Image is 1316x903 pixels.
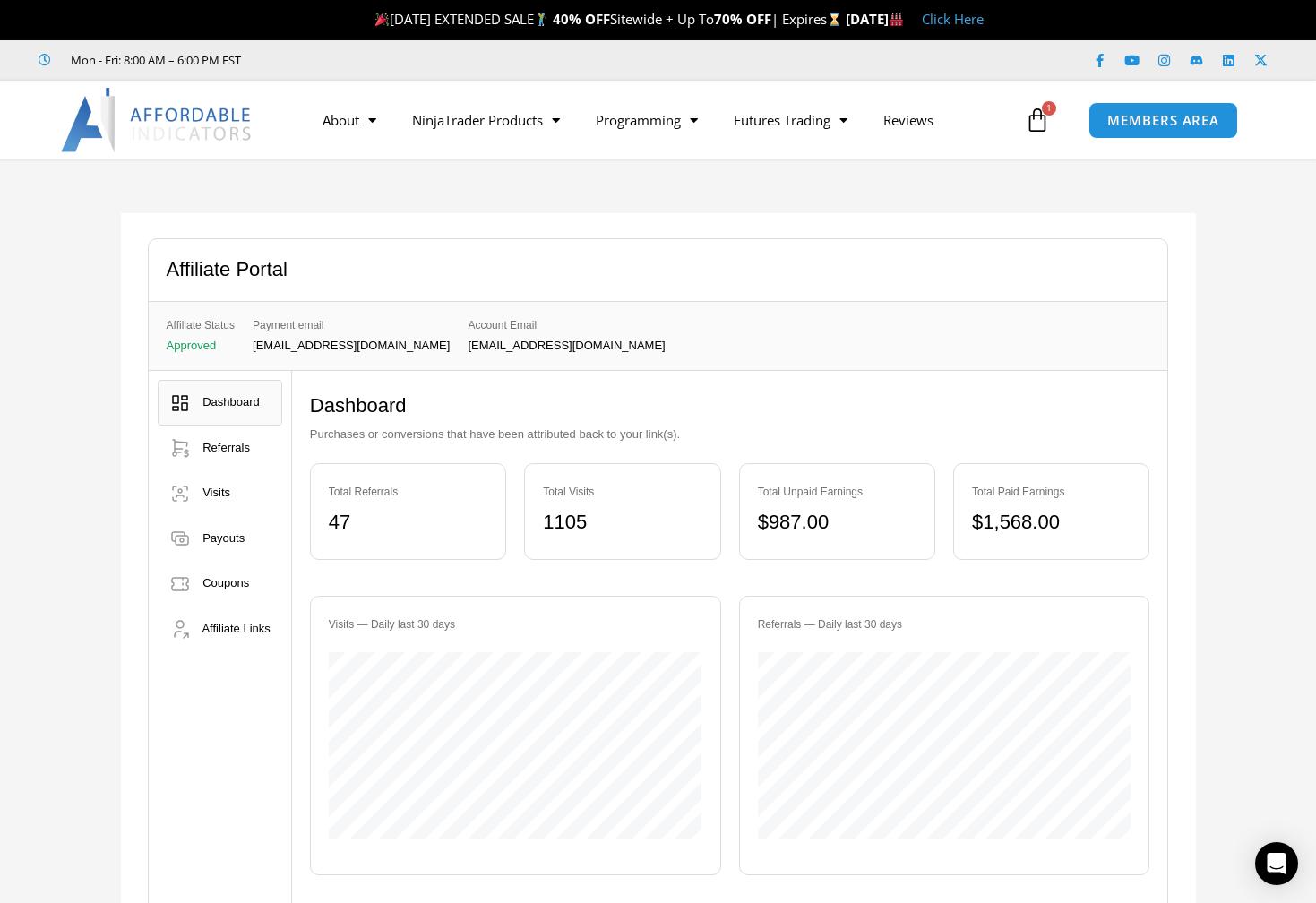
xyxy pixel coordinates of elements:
[167,315,236,335] span: Affiliate Status
[158,606,282,652] a: Affiliate Links
[972,511,983,533] span: $
[329,615,702,634] div: Visits — Daily last 30 days
[1042,101,1056,116] span: 1
[167,340,236,352] p: Approved
[329,504,487,541] div: 47
[578,99,716,141] a: Programming
[1107,114,1219,127] span: MEMBERS AREA
[922,10,984,28] a: Click Here
[61,88,254,152] img: LogoAI | Affordable Indicators – NinjaTrader
[535,13,548,26] img: 🏌️‍♂️
[158,426,282,471] a: Referrals
[158,561,282,606] a: Coupons
[305,99,1020,141] nav: Menu
[468,340,665,352] p: [EMAIL_ADDRESS][DOMAIN_NAME]
[305,99,394,141] a: About
[329,482,487,502] div: Total Referrals
[972,511,1060,533] bdi: 1,568.00
[714,10,771,28] strong: 70% OFF
[202,531,245,545] span: Payouts
[828,13,841,26] img: ⌛
[266,51,535,69] iframe: Customer reviews powered by Trustpilot
[758,482,916,502] div: Total Unpaid Earnings
[468,315,665,335] span: Account Email
[371,10,846,28] span: [DATE] EXTENDED SALE Sitewide + Up To | Expires
[1088,102,1238,139] a: MEMBERS AREA
[865,99,951,141] a: Reviews
[375,13,389,26] img: 🎉
[167,257,288,283] h2: Affiliate Portal
[758,615,1131,634] div: Referrals — Daily last 30 days
[253,340,450,352] p: [EMAIL_ADDRESS][DOMAIN_NAME]
[202,441,250,454] span: Referrals
[543,482,701,502] div: Total Visits
[998,94,1077,146] a: 1
[66,49,241,71] span: Mon - Fri: 8:00 AM – 6:00 PM EST
[202,576,249,589] span: Coupons
[758,511,769,533] span: $
[543,504,701,541] div: 1105
[1255,842,1298,885] div: Open Intercom Messenger
[158,516,282,562] a: Payouts
[394,99,578,141] a: NinjaTrader Products
[310,424,1150,445] p: Purchases or conversions that have been attributed back to your link(s).
[202,486,230,499] span: Visits
[758,511,830,533] bdi: 987.00
[553,10,610,28] strong: 40% OFF
[846,10,904,28] strong: [DATE]
[716,99,865,141] a: Futures Trading
[158,380,282,426] a: Dashboard
[158,470,282,516] a: Visits
[202,622,270,635] span: Affiliate Links
[202,395,260,408] span: Dashboard
[972,482,1131,502] div: Total Paid Earnings
[253,315,450,335] span: Payment email
[890,13,903,26] img: 🏭
[310,393,1150,419] h2: Dashboard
